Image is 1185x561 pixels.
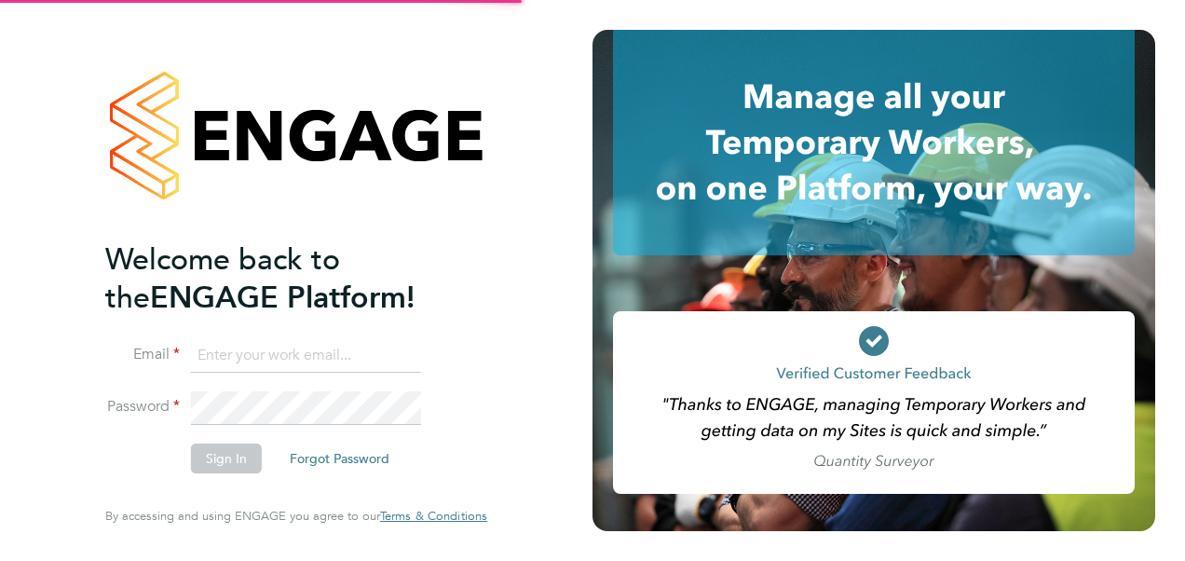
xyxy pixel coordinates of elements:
[105,345,180,364] label: Email
[191,339,421,373] input: Enter your work email...
[105,240,469,317] h2: ENGAGE Platform!
[380,509,487,524] a: Terms & Conditions
[105,508,487,524] span: By accessing and using ENGAGE you agree to our
[380,508,487,524] span: Terms & Conditions
[105,241,340,316] span: Welcome back to the
[275,444,404,473] button: Forgot Password
[105,397,180,417] label: Password
[191,444,262,473] button: Sign In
